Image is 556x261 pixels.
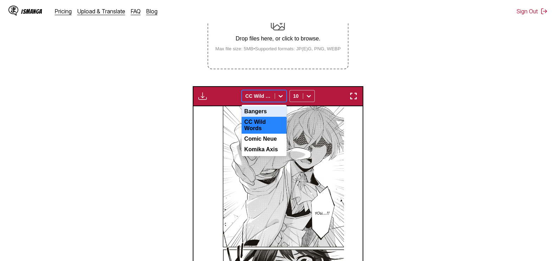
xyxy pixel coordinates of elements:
[146,8,158,15] a: Blog
[8,6,55,17] a: IsManga LogoIsManga
[210,46,346,51] small: Max file size: 5MB • Supported formats: JP(E)G, PNG, WEBP
[8,6,18,15] img: IsManga Logo
[55,8,72,15] a: Pricing
[21,8,42,15] div: IsManga
[131,8,141,15] a: FAQ
[517,8,548,15] button: Sign Out
[198,92,207,100] img: Download translated images
[541,8,548,15] img: Sign out
[210,36,346,42] p: Drop files here, or click to browse.
[242,106,287,117] div: Bangers
[242,117,287,134] div: CC Wild Words
[242,144,287,155] div: Komika Axis
[77,8,125,15] a: Upload & Translate
[242,134,287,144] div: Comic Neue
[313,210,331,217] p: You...!!
[349,92,358,100] img: Enter fullscreen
